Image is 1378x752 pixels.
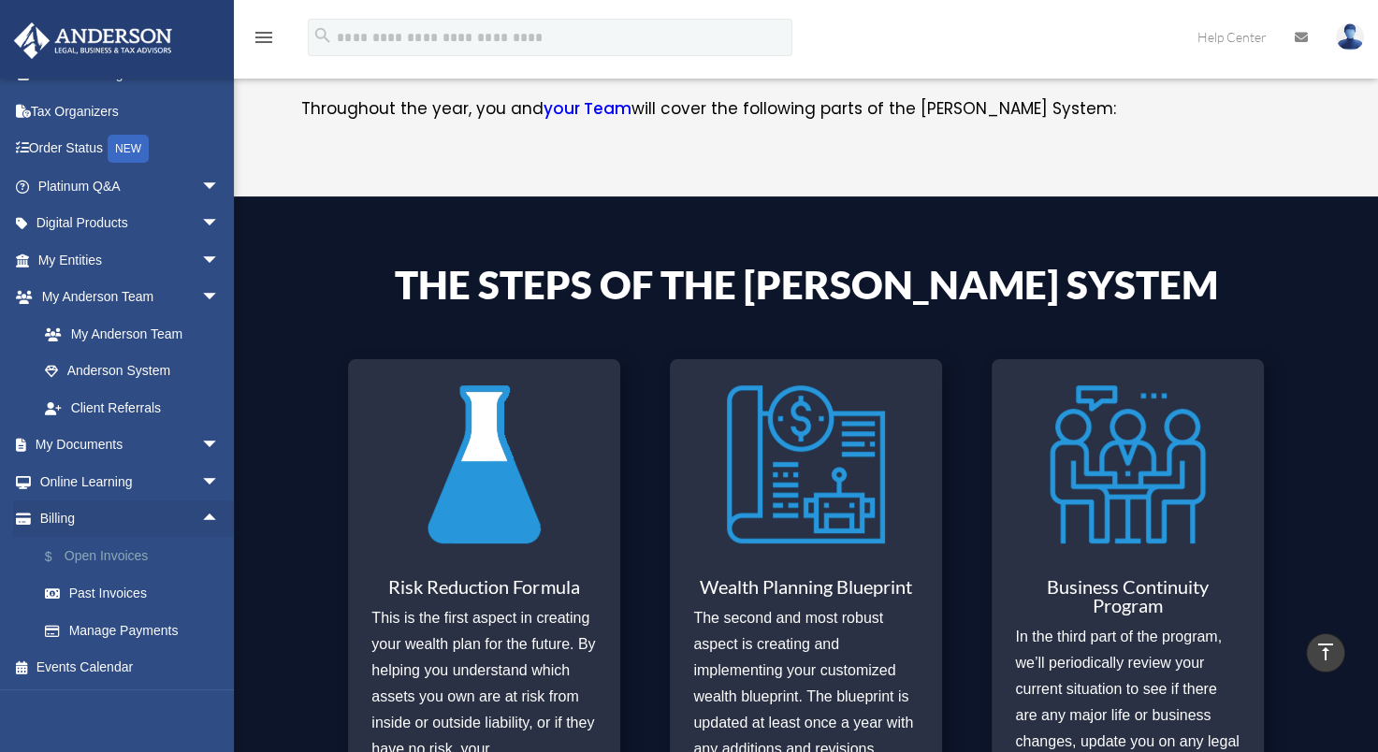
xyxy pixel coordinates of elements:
[26,575,248,613] a: Past Invoices
[26,612,248,649] a: Manage Payments
[201,279,239,317] span: arrow_drop_down
[544,97,631,129] a: your Team
[26,315,248,353] a: My Anderson Team
[13,93,248,130] a: Tax Organizers
[13,500,248,538] a: Billingarrow_drop_up
[201,427,239,465] span: arrow_drop_down
[1336,23,1364,51] img: User Pic
[13,649,248,687] a: Events Calendar
[312,25,333,46] i: search
[108,135,149,163] div: NEW
[1306,633,1345,672] a: vertical_align_top
[1049,373,1207,556] img: Business Continuity Program
[727,373,885,556] img: Wealth Planning Blueprint
[201,500,239,539] span: arrow_drop_up
[26,389,248,427] a: Client Referrals
[253,26,275,49] i: menu
[201,205,239,243] span: arrow_drop_down
[1015,577,1240,624] h3: Business Continuity Program
[26,353,239,390] a: Anderson System
[371,577,596,605] h3: Risk Reduction Formula
[1314,641,1337,663] i: vertical_align_top
[693,577,918,605] h3: Wealth Planning Blueprint
[201,167,239,206] span: arrow_drop_down
[253,33,275,49] a: menu
[26,537,248,575] a: $Open Invoices
[405,373,563,556] img: Risk Reduction Formula
[8,22,178,59] img: Anderson Advisors Platinum Portal
[348,265,1263,313] h4: The Steps of the [PERSON_NAME] System
[13,167,248,205] a: Platinum Q&Aarrow_drop_down
[301,95,1312,123] p: Throughout the year, you and will cover the following parts of the [PERSON_NAME] System:
[13,241,248,279] a: My Entitiesarrow_drop_down
[201,241,239,280] span: arrow_drop_down
[13,279,248,316] a: My Anderson Teamarrow_drop_down
[13,130,248,168] a: Order StatusNEW
[13,463,248,500] a: Online Learningarrow_drop_down
[13,427,248,464] a: My Documentsarrow_drop_down
[201,463,239,501] span: arrow_drop_down
[13,205,248,242] a: Digital Productsarrow_drop_down
[55,545,65,569] span: $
